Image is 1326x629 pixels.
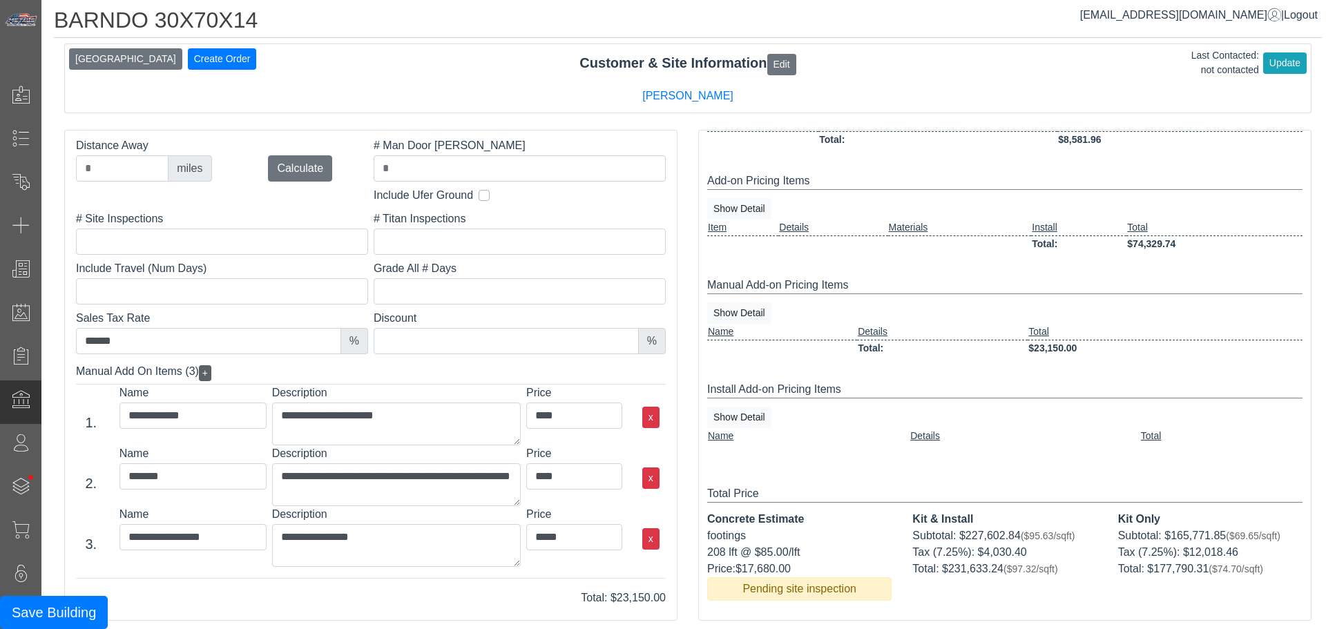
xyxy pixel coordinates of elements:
td: Install [1031,220,1126,236]
td: Materials [888,220,1032,236]
div: Subtotal: $227,602.84 [912,528,1097,544]
span: Logout [1284,9,1318,21]
label: Description [272,445,521,462]
span: $17,680.00 [736,563,791,574]
div: Price: [707,561,892,577]
div: Total: $23,150.00 [66,590,676,606]
td: $23,150.00 [1028,340,1303,356]
div: Kit Only [1118,511,1303,528]
div: 2. [68,473,114,494]
td: Total [1126,220,1303,236]
td: Total: [818,131,1057,148]
label: Price [526,506,622,523]
div: Total: $177,790.31 [1118,561,1303,577]
div: Manual Add On Items (3) [76,360,666,385]
td: Total: [857,340,1028,356]
span: • [13,455,48,500]
div: | [1080,7,1318,23]
span: ($74.70/sqft) [1209,563,1263,574]
div: 3. [68,534,114,554]
button: Calculate [268,155,332,182]
label: Include Travel (Num Days) [76,260,368,277]
label: Name [119,445,267,462]
button: Show Detail [707,302,771,324]
div: % [638,328,666,354]
div: Add-on Pricing Items [707,173,1303,190]
td: Total [1140,428,1303,444]
td: Details [910,428,1140,444]
span: ($97.32/sqft) [1003,563,1058,574]
div: Install Add-on Pricing Items [707,381,1303,398]
label: Sales Tax Rate [76,310,368,327]
td: Total: [1031,235,1126,252]
div: miles [168,155,211,182]
div: footings [707,528,892,544]
button: Edit [767,54,796,75]
h1: BARNDO 30X70X14 [54,7,1322,38]
label: # Titan Inspections [374,211,666,227]
div: Total: $231,633.24 [912,561,1097,577]
td: Total [1028,324,1303,340]
button: + [199,365,211,381]
div: Tax (7.25%): $4,030.40 [912,544,1097,561]
div: Customer & Site Information [65,52,1311,75]
div: 208 lft @ $85.00/lft [707,544,892,561]
label: Price [526,385,622,401]
label: Discount [374,310,666,327]
div: % [340,328,368,354]
label: # Site Inspections [76,211,368,227]
button: x [642,528,660,550]
span: ($69.65/sqft) [1226,530,1280,541]
label: Name [119,385,267,401]
div: 1. [68,412,114,433]
button: x [642,407,660,428]
span: ($95.63/sqft) [1021,530,1075,541]
label: Include Ufer Ground [374,187,473,204]
div: Concrete Estimate [707,511,892,528]
td: $74,329.74 [1126,235,1303,252]
button: Create Order [188,48,257,70]
td: Name [707,324,857,340]
label: Description [272,385,521,401]
td: $8,581.96 [1057,131,1303,148]
button: x [642,467,660,489]
button: Show Detail [707,198,771,220]
label: Description [272,506,521,523]
button: [GEOGRAPHIC_DATA] [69,48,182,70]
div: Manual Add-on Pricing Items [707,277,1303,294]
img: Metals Direct Inc Logo [4,12,39,28]
td: Details [778,220,887,236]
a: [PERSON_NAME] [642,90,733,101]
a: [EMAIL_ADDRESS][DOMAIN_NAME] [1080,9,1281,21]
div: Subtotal: $165,771.85 [1118,528,1303,544]
label: Grade All # Days [374,260,666,277]
div: Last Contacted: not contacted [1191,48,1259,77]
button: Show Detail [707,407,771,428]
div: Tax (7.25%): $12,018.46 [1118,544,1303,561]
label: Name [119,506,267,523]
button: Update [1263,52,1307,74]
td: Details [857,324,1028,340]
div: Pending site inspection [707,577,892,601]
td: Item [707,220,778,236]
div: Kit & Install [912,511,1097,528]
label: # Man Door [PERSON_NAME] [374,137,666,154]
td: Name [707,428,910,444]
label: Distance Away [76,137,212,154]
div: Total Price [707,485,1303,503]
label: Price [526,445,622,462]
